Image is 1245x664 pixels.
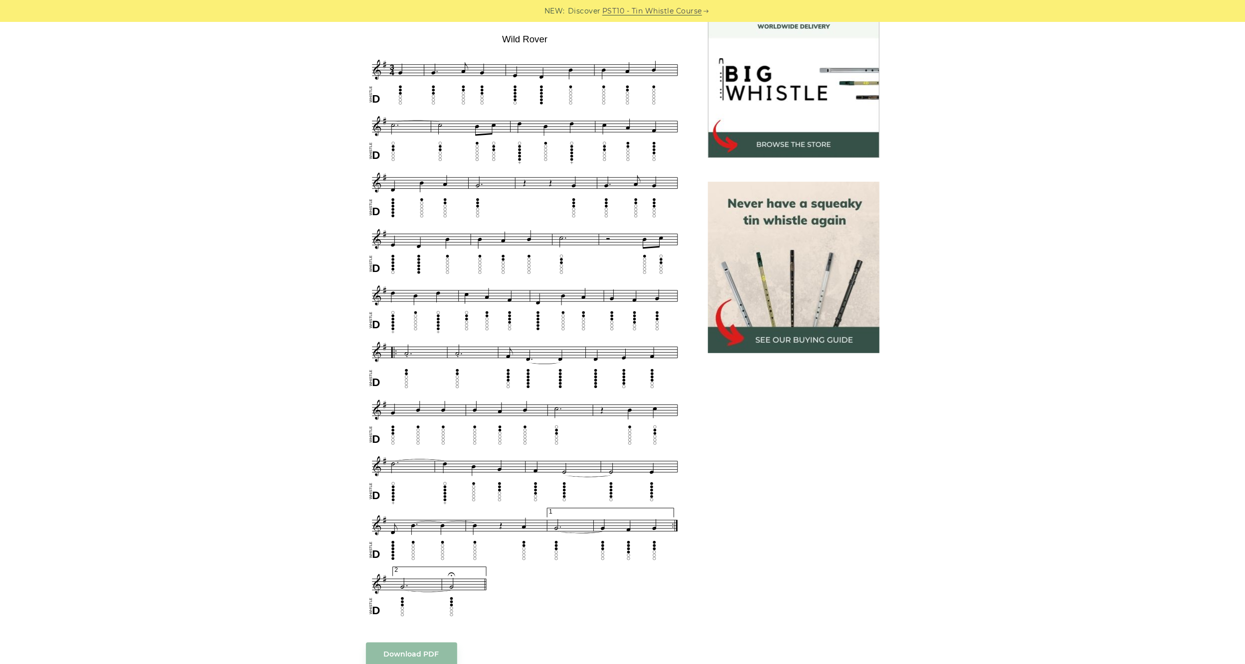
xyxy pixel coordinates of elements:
[366,30,684,622] img: Wild Rover Tin Whistle Tab & Sheet Music
[602,5,702,17] a: PST10 - Tin Whistle Course
[708,182,880,353] img: tin whistle buying guide
[544,5,565,17] span: NEW:
[568,5,601,17] span: Discover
